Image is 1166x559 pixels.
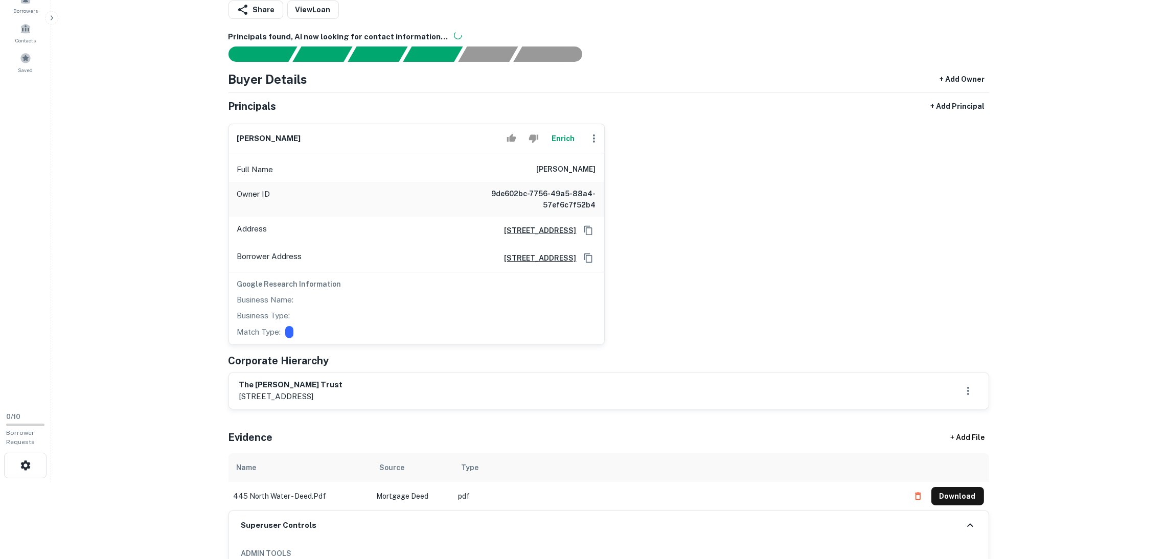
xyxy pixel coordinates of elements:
h5: Principals [228,99,277,114]
h6: 9de602bc-7756-49a5-88a4-57ef6c7f52b4 [473,188,596,211]
h6: Principals found, AI now looking for contact information... [228,31,989,43]
a: ViewLoan [287,1,339,19]
p: Business Type: [237,310,290,322]
p: Full Name [237,164,273,176]
h6: [PERSON_NAME] [537,164,596,176]
div: Principals found, AI now looking for contact information... [403,46,463,62]
th: Source [372,453,453,482]
button: + Add Owner [936,70,989,88]
div: Source [380,461,405,474]
button: Download [931,487,984,505]
button: Accept [502,128,520,149]
button: Delete file [909,488,927,504]
a: [STREET_ADDRESS] [496,225,577,236]
div: Documents found, AI parsing details... [348,46,407,62]
button: Reject [524,128,542,149]
td: 445 north water - deed.pdf [228,482,372,510]
h4: Buyer Details [228,70,308,88]
div: Sending borrower request to AI... [216,46,293,62]
td: pdf [453,482,904,510]
div: Your request is received and processing... [292,46,352,62]
div: Name [237,461,257,474]
h6: Superuser Controls [241,520,317,531]
h5: Corporate Hierarchy [228,353,329,368]
h6: ADMIN TOOLS [241,548,976,559]
button: Copy Address [581,250,596,266]
span: Saved [18,66,33,74]
p: [STREET_ADDRESS] [239,390,343,403]
div: Principals found, still searching for contact information. This may take time... [458,46,518,62]
button: Copy Address [581,223,596,238]
th: Name [228,453,372,482]
span: Borrower Requests [6,429,35,446]
h6: [PERSON_NAME] [237,133,301,145]
div: scrollable content [228,453,989,510]
h6: Google Research Information [237,278,596,290]
a: [STREET_ADDRESS] [496,252,577,264]
h5: Evidence [228,430,273,445]
div: + Add File [932,429,1003,447]
span: Contacts [15,36,36,44]
iframe: Chat Widget [1115,477,1166,526]
a: Saved [3,49,48,76]
button: Share [228,1,283,19]
span: Borrowers [13,7,38,15]
p: Match Type: [237,326,281,338]
p: Address [237,223,267,238]
h6: the [PERSON_NAME] trust [239,379,343,391]
td: Mortgage Deed [372,482,453,510]
button: Enrich [547,128,580,149]
a: Contacts [3,19,48,46]
div: Type [462,461,479,474]
p: Borrower Address [237,250,302,266]
p: Owner ID [237,188,270,211]
div: AI fulfillment process complete. [514,46,595,62]
th: Type [453,453,904,482]
span: 0 / 10 [6,413,20,421]
button: + Add Principal [927,97,989,115]
p: Business Name: [237,294,294,306]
